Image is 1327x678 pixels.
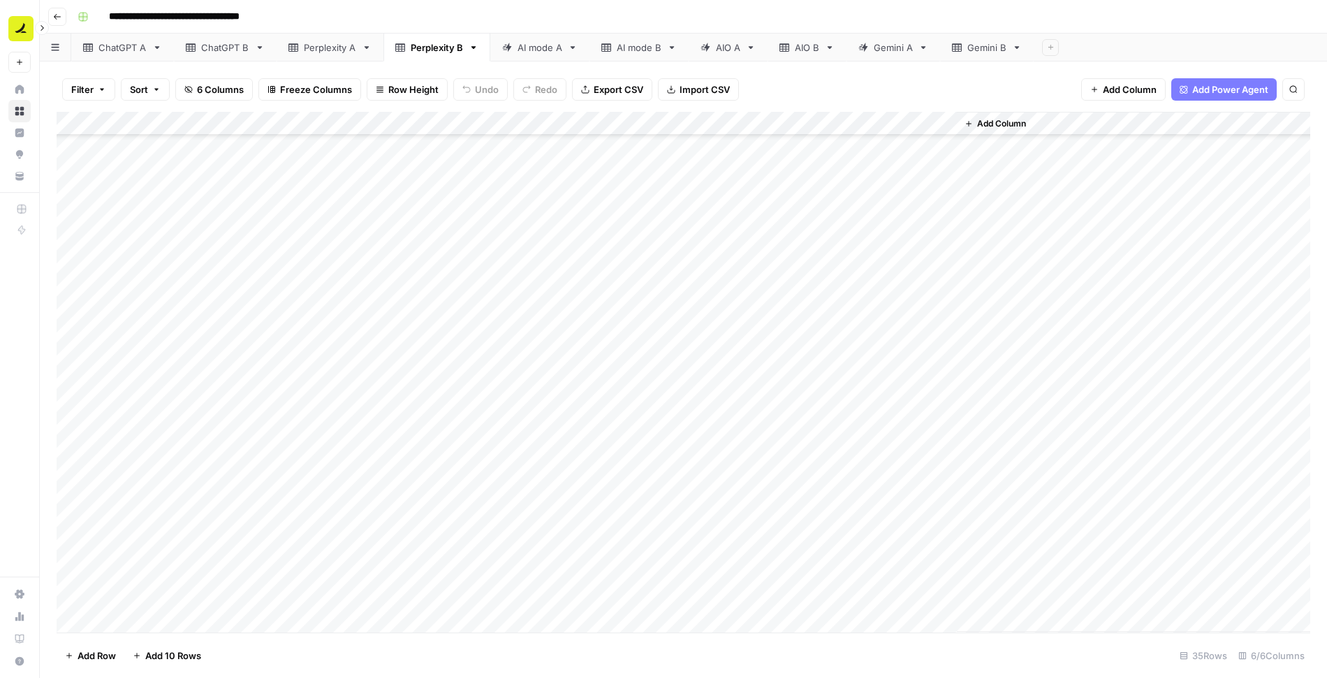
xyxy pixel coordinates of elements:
[8,650,31,672] button: Help + Support
[130,82,148,96] span: Sort
[280,82,352,96] span: Freeze Columns
[768,34,846,62] a: AIO B
[1192,82,1268,96] span: Add Power Agent
[977,117,1026,130] span: Add Column
[572,78,652,101] button: Export CSV
[57,644,124,667] button: Add Row
[846,34,940,62] a: Gemini A
[145,649,201,663] span: Add 10 Rows
[367,78,448,101] button: Row Height
[1174,644,1233,667] div: 35 Rows
[8,583,31,605] a: Settings
[71,34,174,62] a: ChatGPT A
[453,78,508,101] button: Undo
[1171,78,1277,101] button: Add Power Agent
[8,16,34,41] img: Ramp Logo
[475,82,499,96] span: Undo
[490,34,589,62] a: AI mode A
[8,122,31,144] a: Insights
[8,78,31,101] a: Home
[959,115,1032,133] button: Add Column
[71,82,94,96] span: Filter
[594,82,643,96] span: Export CSV
[658,78,739,101] button: Import CSV
[617,41,661,55] div: AI mode B
[680,82,730,96] span: Import CSV
[258,78,361,101] button: Freeze Columns
[8,143,31,166] a: Opportunities
[1081,78,1166,101] button: Add Column
[98,41,147,55] div: ChatGPT A
[535,82,557,96] span: Redo
[175,78,253,101] button: 6 Columns
[62,78,115,101] button: Filter
[197,82,244,96] span: 6 Columns
[411,41,463,55] div: Perplexity B
[388,82,439,96] span: Row Height
[8,605,31,628] a: Usage
[513,78,566,101] button: Redo
[78,649,116,663] span: Add Row
[518,41,562,55] div: AI mode A
[304,41,356,55] div: Perplexity A
[8,11,31,46] button: Workspace: Ramp
[874,41,913,55] div: Gemini A
[174,34,277,62] a: ChatGPT B
[8,100,31,122] a: Browse
[121,78,170,101] button: Sort
[795,41,819,55] div: AIO B
[8,165,31,187] a: Your Data
[8,628,31,650] a: Learning Hub
[201,41,249,55] div: ChatGPT B
[124,644,210,667] button: Add 10 Rows
[1103,82,1157,96] span: Add Column
[716,41,740,55] div: AIO A
[940,34,1034,62] a: Gemini B
[689,34,768,62] a: AIO A
[967,41,1006,55] div: Gemini B
[589,34,689,62] a: AI mode B
[1233,644,1310,667] div: 6/6 Columns
[383,34,490,62] a: Perplexity B
[277,34,383,62] a: Perplexity A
